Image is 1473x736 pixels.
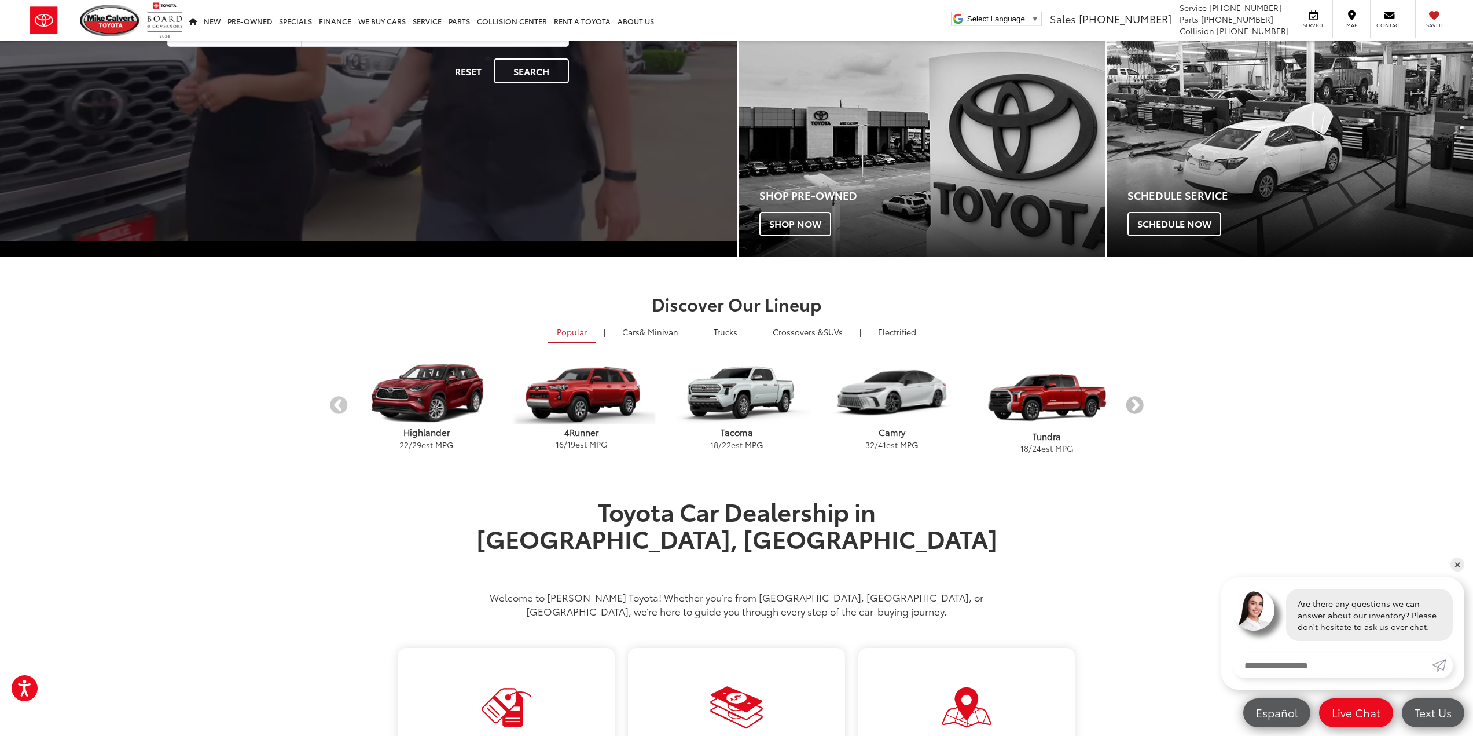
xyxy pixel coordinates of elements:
[1032,442,1041,454] span: 24
[548,322,596,343] a: Popular
[80,5,141,36] img: Mike Calvert Toyota
[504,426,659,438] p: 4Runner
[969,430,1125,442] p: Tundra
[663,362,810,424] img: Toyota Tacoma
[1376,21,1402,29] span: Contact
[705,322,746,342] a: Trucks
[1028,14,1028,23] span: ​
[1180,25,1214,36] span: Collision
[1409,705,1457,720] span: Text Us
[1020,442,1028,454] span: 18
[692,326,700,338] li: |
[1031,14,1039,23] span: ▼
[1326,705,1386,720] span: Live Chat
[494,58,569,83] button: Search
[764,322,851,342] a: SUVs
[1286,589,1453,641] div: Are there any questions we can answer about our inventory? Please don't hesitate to ask us over c...
[722,439,731,451] span: 22
[1127,190,1473,202] h4: Schedule Service
[940,686,993,729] img: Visit Our Dealership
[1243,698,1310,727] a: Español
[640,326,678,338] span: & Minivan
[329,396,349,416] button: Previous
[1125,396,1145,416] button: Next
[659,439,814,451] p: / est MPG
[759,190,1105,202] h4: Shop Pre-Owned
[1050,11,1076,26] span: Sales
[1107,1,1473,257] div: Toyota
[1339,21,1364,29] span: Map
[399,439,409,451] span: 22
[556,438,564,450] span: 16
[814,439,969,451] p: / est MPG
[865,439,875,451] span: 32
[759,212,831,236] span: Shop Now
[878,439,886,451] span: 41
[751,326,759,338] li: |
[967,14,1025,23] span: Select Language
[869,322,925,342] a: Electrified
[1209,2,1281,13] span: [PHONE_NUMBER]
[814,426,969,438] p: Camry
[967,14,1039,23] a: Select Language​
[659,426,814,438] p: Tacoma
[349,426,504,438] p: Highlander
[739,1,1105,257] div: Toyota
[1233,653,1432,678] input: Enter your message
[567,438,575,450] span: 19
[445,58,491,83] button: Reset
[508,362,655,424] img: Toyota 4Runner
[1402,698,1464,727] a: Text Us
[352,362,500,424] img: Toyota Highlander
[1250,705,1303,720] span: Español
[468,590,1006,618] p: Welcome to [PERSON_NAME] Toyota! Whether you’re from [GEOGRAPHIC_DATA], [GEOGRAPHIC_DATA], or [GE...
[773,326,824,338] span: Crossovers &
[1217,25,1289,36] span: [PHONE_NUMBER]
[857,326,864,338] li: |
[1180,13,1199,25] span: Parts
[1421,21,1447,29] span: Saved
[1107,1,1473,257] a: Schedule Service Schedule Now
[412,439,421,451] span: 29
[480,686,533,729] img: Visit Our Dealership
[1127,212,1221,236] span: Schedule Now
[1233,589,1274,631] img: Agent profile photo
[504,438,659,450] p: / est MPG
[601,326,608,338] li: |
[710,439,718,451] span: 18
[468,497,1006,578] h1: Toyota Car Dealership in [GEOGRAPHIC_DATA], [GEOGRAPHIC_DATA]
[739,1,1105,257] a: Shop Pre-Owned Shop Now
[329,294,1145,313] h2: Discover Our Lineup
[818,362,965,424] img: Toyota Camry
[1201,13,1273,25] span: [PHONE_NUMBER]
[1432,653,1453,678] a: Submit
[710,686,763,729] img: Visit Our Dealership
[1079,11,1171,26] span: [PHONE_NUMBER]
[1180,2,1207,13] span: Service
[1301,21,1327,29] span: Service
[329,351,1145,460] aside: carousel
[973,366,1121,429] img: Toyota Tundra
[614,322,687,342] a: Cars
[969,442,1125,454] p: / est MPG
[1319,698,1393,727] a: Live Chat
[349,439,504,451] p: / est MPG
